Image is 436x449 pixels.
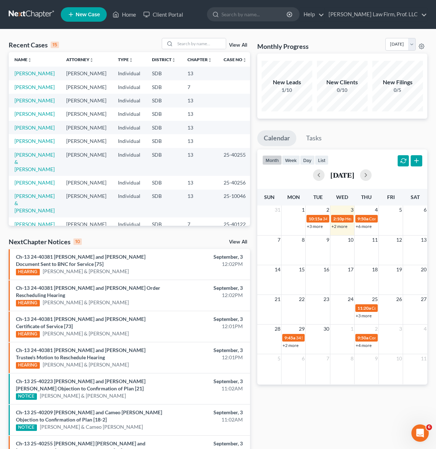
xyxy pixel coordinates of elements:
a: Case Nounfold_more [224,57,247,62]
td: SDB [146,217,182,231]
a: View All [229,43,247,48]
td: Individual [112,107,146,121]
span: 15 [298,265,305,274]
td: [PERSON_NAME] [60,67,112,80]
div: 0/5 [372,86,423,94]
span: 22 [298,295,305,304]
div: September, 3 [172,347,243,354]
span: Mon [287,194,300,200]
span: 26 [395,295,403,304]
span: 10 [347,236,354,244]
td: 25-40122 [218,217,253,231]
span: 9:50a [357,335,368,340]
span: 12 [395,236,403,244]
a: Attorneyunfold_more [66,57,94,62]
button: month [262,155,282,165]
span: 8 [350,354,354,363]
i: unfold_more [242,58,247,62]
a: [PERSON_NAME] [14,70,55,76]
td: [PERSON_NAME] [60,190,112,217]
div: Recent Cases [9,41,59,49]
a: Ch-13 25-40223 [PERSON_NAME] and [PERSON_NAME] [PERSON_NAME] Objection to Confirmation of Plan [21] [16,378,145,391]
i: unfold_more [129,58,133,62]
div: 12:01PM [172,323,243,330]
a: +4 more [356,343,372,348]
span: 2:10p [333,216,344,221]
a: [PERSON_NAME] [14,221,55,227]
span: 341(a) meeting for [PERSON_NAME] & [PERSON_NAME] [296,335,404,340]
span: 19 [395,265,403,274]
span: Tue [313,194,323,200]
span: 11 [371,236,378,244]
span: 6 [426,424,432,430]
div: September, 3 [172,409,243,416]
input: Search by name... [221,8,288,21]
td: Individual [112,121,146,134]
div: 15 [51,42,59,48]
td: Individual [112,134,146,148]
span: 31 [274,206,281,214]
div: September, 3 [172,378,243,385]
a: +3 more [356,313,372,318]
a: Help [300,8,324,21]
span: 6 [423,206,427,214]
span: 14 [274,265,281,274]
a: [PERSON_NAME] [14,138,55,144]
span: 9 [374,354,378,363]
td: SDB [146,148,182,176]
a: Ch-13 24-40381 [PERSON_NAME] and [PERSON_NAME] Certificate of Service [73] [16,316,145,329]
td: Individual [112,80,146,94]
a: Typeunfold_more [118,57,133,62]
a: Ch-13 24-40381 [PERSON_NAME] and [PERSON_NAME] Order Rescheduling Hearing [16,285,160,298]
td: 25-40255 [218,148,253,176]
span: 11:20a [357,305,371,311]
div: HEARING [16,300,40,306]
span: 7 [326,354,330,363]
td: 13 [182,94,218,107]
td: Individual [112,217,146,231]
a: Calendar [257,130,296,146]
a: Nameunfold_more [14,57,32,62]
a: [PERSON_NAME] & [PERSON_NAME] [14,152,55,172]
td: [PERSON_NAME] [60,176,112,189]
span: 1 [301,206,305,214]
span: Fri [387,194,395,200]
div: New Leads [262,78,312,86]
td: 13 [182,107,218,121]
td: Individual [112,190,146,217]
div: New Filings [372,78,423,86]
div: 12:02PM [172,292,243,299]
td: [PERSON_NAME] [60,148,112,176]
td: [PERSON_NAME] [60,134,112,148]
i: unfold_more [208,58,212,62]
td: SDB [146,190,182,217]
td: SDB [146,67,182,80]
a: Districtunfold_more [152,57,176,62]
td: 13 [182,190,218,217]
td: Individual [112,148,146,176]
td: Individual [112,94,146,107]
td: 13 [182,176,218,189]
td: 13 [182,134,218,148]
td: SDB [146,107,182,121]
td: Individual [112,176,146,189]
td: 13 [182,67,218,80]
td: 25-40256 [218,176,253,189]
div: NOTICE [16,393,37,400]
span: 6 [301,354,305,363]
div: NextChapter Notices [9,237,82,246]
a: Ch-13 24-40381 [PERSON_NAME] and [PERSON_NAME] Document Sent to BNC for Service [75] [16,254,145,267]
span: 5 [398,206,403,214]
span: 16 [323,265,330,274]
span: 13 [420,236,427,244]
div: 12:01PM [172,354,243,361]
span: Sun [264,194,275,200]
div: 12:02PM [172,260,243,268]
input: Search by name... [175,38,226,49]
span: 17 [347,265,354,274]
h3: Monthly Progress [257,42,309,51]
iframe: Intercom live chat [411,424,429,442]
span: 5 [277,354,281,363]
span: 10 [395,354,403,363]
td: SDB [146,121,182,134]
